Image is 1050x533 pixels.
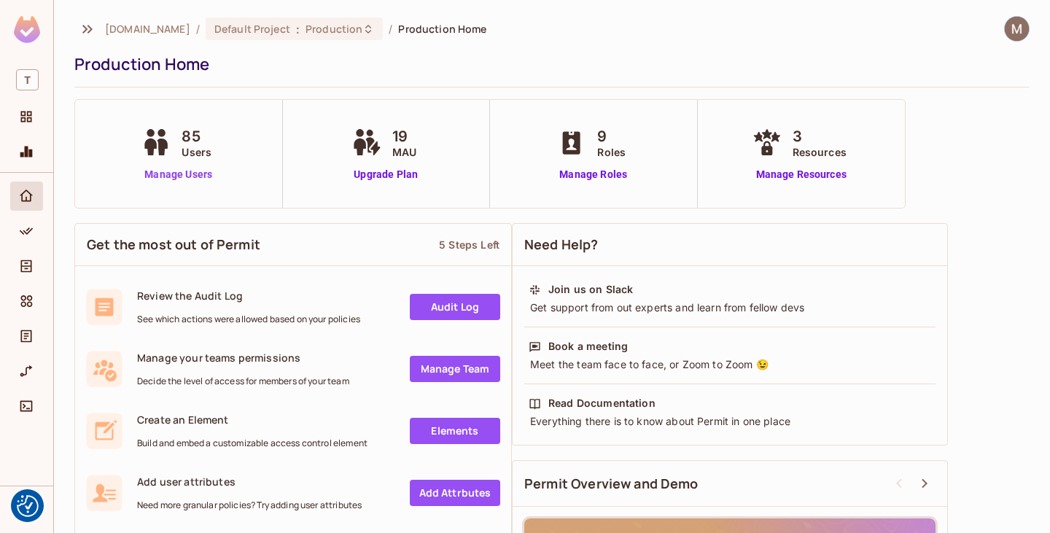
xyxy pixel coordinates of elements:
div: Join us on Slack [548,282,633,297]
a: Manage Resources [749,167,854,182]
span: 85 [182,125,211,147]
div: Elements [10,287,43,316]
div: Monitoring [10,137,43,166]
a: Manage Team [410,356,500,382]
span: Add user attributes [137,475,362,489]
div: 5 Steps Left [439,238,499,252]
div: Audit Log [10,322,43,351]
span: T [16,69,39,90]
a: Manage Roles [553,167,633,182]
span: Need Help? [524,236,599,254]
li: / [389,22,392,36]
div: Home [10,182,43,211]
div: Meet the team face to face, or Zoom to Zoom 😉 [529,357,931,372]
div: Production Home [74,53,1022,75]
div: Help & Updates [10,495,43,524]
div: Connect [10,392,43,421]
a: Audit Log [410,294,500,320]
span: Review the Audit Log [137,289,360,303]
img: Marie Gondeck [1005,17,1029,41]
span: Permit Overview and Demo [524,475,699,493]
span: Users [182,144,211,160]
a: Add Attrbutes [410,480,500,506]
span: Get the most out of Permit [87,236,260,254]
div: Everything there is to know about Permit in one place [529,414,931,429]
span: Create an Element [137,413,367,427]
div: Policy [10,217,43,246]
span: Resources [793,144,847,160]
span: Manage your teams permissions [137,351,349,365]
a: Elements [410,418,500,444]
span: 19 [392,125,416,147]
div: Directory [10,252,43,281]
span: See which actions were allowed based on your policies [137,314,360,325]
span: : [295,23,300,35]
div: Read Documentation [548,396,656,411]
span: MAU [392,144,416,160]
span: the active workspace [105,22,190,36]
span: Build and embed a customizable access control element [137,437,367,449]
button: Consent Preferences [17,495,39,517]
li: / [196,22,200,36]
span: Need more granular policies? Try adding user attributes [137,499,362,511]
img: Revisit consent button [17,495,39,517]
a: Manage Users [138,167,219,182]
span: Decide the level of access for members of your team [137,376,349,387]
span: Production [306,22,362,36]
span: Production Home [398,22,486,36]
div: URL Mapping [10,357,43,386]
span: Roles [597,144,626,160]
a: Upgrade Plan [349,167,424,182]
div: Get support from out experts and learn from fellow devs [529,300,931,315]
span: 9 [597,125,626,147]
span: Default Project [214,22,290,36]
div: Workspace: thermosphr.com [10,63,43,96]
div: Projects [10,102,43,131]
div: Book a meeting [548,339,628,354]
img: SReyMgAAAABJRU5ErkJggg== [14,16,40,43]
span: 3 [793,125,847,147]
